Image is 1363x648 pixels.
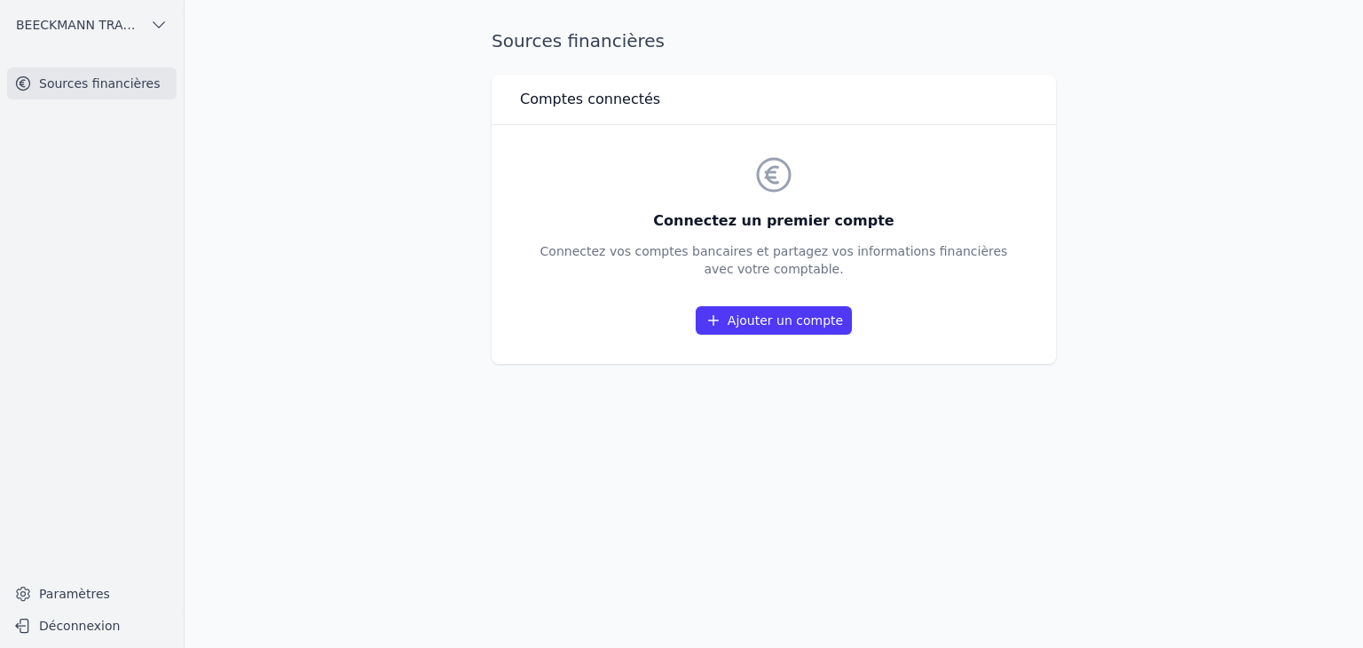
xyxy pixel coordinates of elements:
[492,28,665,53] h1: Sources financières
[7,612,177,640] button: Déconnexion
[16,16,143,34] span: BEECKMANN TRADING BV
[540,210,1008,232] h3: Connectez un premier compte
[7,11,177,39] button: BEECKMANN TRADING BV
[520,89,660,110] h3: Comptes connectés
[540,242,1008,278] p: Connectez vos comptes bancaires et partagez vos informations financières avec votre comptable.
[7,67,177,99] a: Sources financières
[7,580,177,608] a: Paramètres
[696,306,852,335] a: Ajouter un compte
